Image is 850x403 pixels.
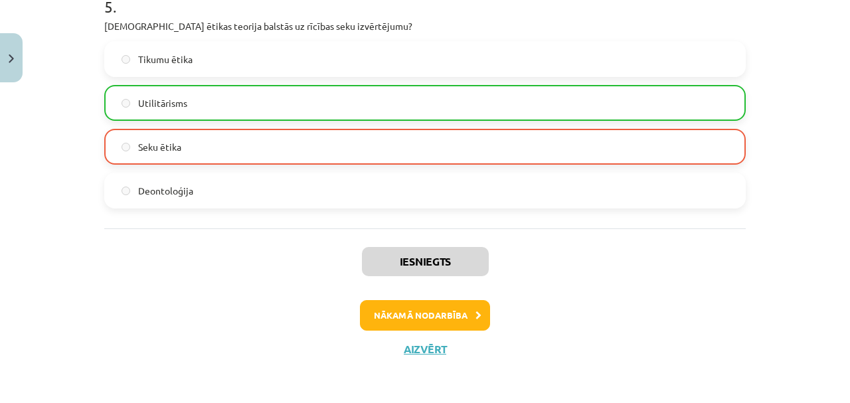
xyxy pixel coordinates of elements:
[122,55,130,64] input: Tikumu ētika
[138,52,193,66] span: Tikumu ētika
[138,140,181,154] span: Seku ētika
[104,19,746,33] p: [DEMOGRAPHIC_DATA] ētikas teorija balstās uz rīcības seku izvērtējumu?
[400,343,450,356] button: Aizvērt
[122,187,130,195] input: Deontoloģija
[362,247,489,276] button: Iesniegts
[138,184,193,198] span: Deontoloģija
[360,300,490,331] button: Nākamā nodarbība
[9,54,14,63] img: icon-close-lesson-0947bae3869378f0d4975bcd49f059093ad1ed9edebbc8119c70593378902aed.svg
[122,143,130,151] input: Seku ētika
[138,96,187,110] span: Utilitārisms
[122,99,130,108] input: Utilitārisms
